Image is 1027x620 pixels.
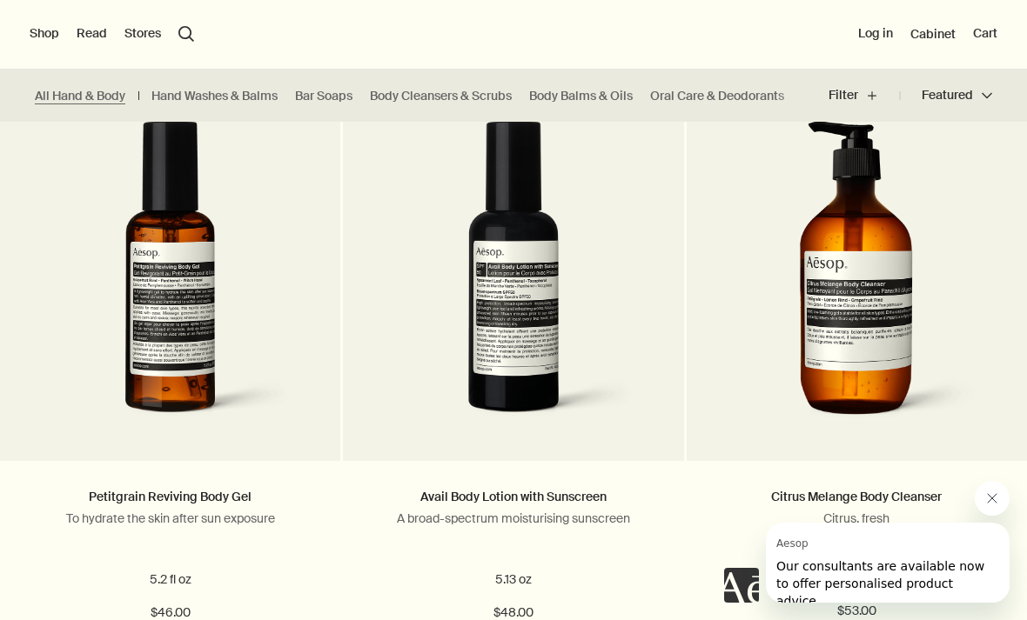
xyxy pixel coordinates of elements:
[26,510,314,526] p: To hydrate the skin after sun exposure
[34,121,307,435] img: Petitgrain Reviving Body Gel with pump
[151,88,278,104] a: Hand Washes & Balms
[77,25,107,43] button: Read
[858,25,893,43] button: Log in
[730,121,984,435] img: Citrus Melange Body Cleanser 500mL in amber bottle with pump
[377,121,650,435] img: Body Avail Body Lotion with Sunscreen SPF50 with pump
[178,26,194,42] button: Open search
[343,121,683,461] a: Body Avail Body Lotion with Sunscreen SPF50 with pump
[650,88,784,104] a: Oral Care & Deodorants
[713,510,1001,526] p: Citrus, fresh
[89,489,252,504] a: Petitgrain Reviving Body Gel
[724,568,759,603] iframe: no content
[35,88,125,104] a: All Hand & Body
[724,481,1010,603] div: Aesop says "Our consultants are available now to offer personalised product advice.". Open messag...
[420,489,607,504] a: Avail Body Lotion with Sunscreen
[369,510,657,526] p: A broad-spectrum moisturising sunscreen
[766,523,1010,603] iframe: Message from Aesop
[30,25,59,43] button: Shop
[910,26,956,42] a: Cabinet
[687,121,1027,461] a: Citrus Melange Body Cleanser 500mL in amber bottle with pump
[975,481,1010,516] iframe: Close message from Aesop
[10,37,218,85] span: Our consultants are available now to offer personalised product advice.
[900,75,992,117] button: Featured
[295,88,352,104] a: Bar Soaps
[973,25,997,43] button: Cart
[829,75,900,117] button: Filter
[124,25,161,43] button: Stores
[529,88,633,104] a: Body Balms & Oils
[370,88,512,104] a: Body Cleansers & Scrubs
